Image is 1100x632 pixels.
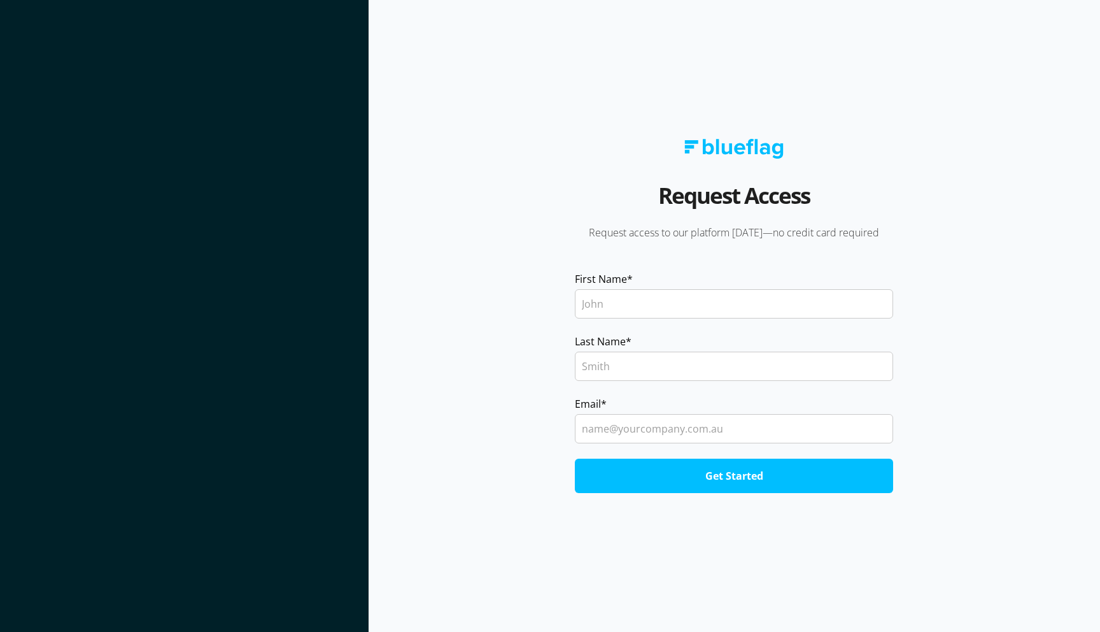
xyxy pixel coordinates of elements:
[575,396,601,412] span: Email
[658,178,810,226] h2: Request Access
[575,334,626,349] span: Last Name
[575,289,893,319] input: John
[557,226,911,240] p: Request access to our platform [DATE]—no credit card required
[575,459,893,493] input: Get Started
[575,352,893,381] input: Smith
[575,271,627,287] span: First Name
[575,414,893,443] input: name@yourcompany.com.au
[684,139,784,159] img: Blue Flag logo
